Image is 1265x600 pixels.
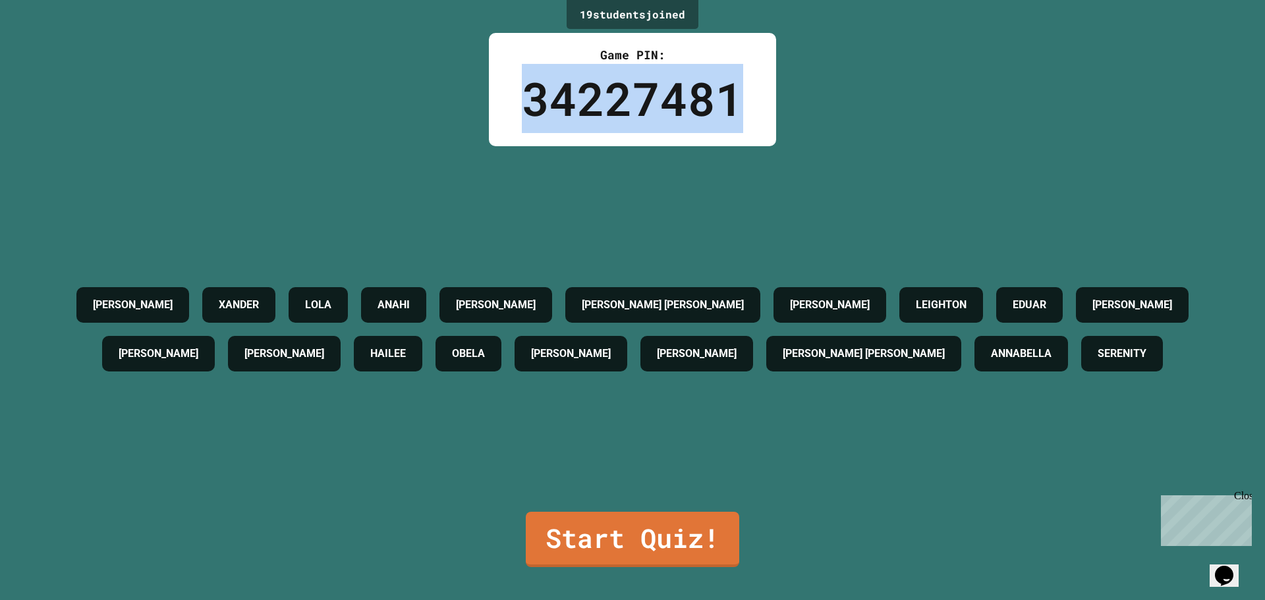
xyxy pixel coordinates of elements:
div: Game PIN: [522,46,743,64]
h4: [PERSON_NAME] [1092,297,1172,313]
h4: [PERSON_NAME] [531,346,611,362]
iframe: chat widget [1156,490,1252,546]
h4: ANAHI [378,297,410,313]
h4: [PERSON_NAME] [657,346,737,362]
h4: ANNABELLA [991,346,1052,362]
h4: XANDER [219,297,259,313]
h4: [PERSON_NAME] [93,297,173,313]
h4: OBELA [452,346,485,362]
h4: [PERSON_NAME] [PERSON_NAME] [783,346,945,362]
h4: HAILEE [370,346,406,362]
div: 34227481 [522,64,743,133]
iframe: chat widget [1210,547,1252,587]
h4: [PERSON_NAME] [PERSON_NAME] [582,297,744,313]
h4: [PERSON_NAME] [244,346,324,362]
h4: [PERSON_NAME] [119,346,198,362]
h4: LEIGHTON [916,297,967,313]
a: Start Quiz! [526,512,739,567]
div: Chat with us now!Close [5,5,91,84]
h4: EDUAR [1013,297,1046,313]
h4: LOLA [305,297,331,313]
h4: SERENITY [1098,346,1146,362]
h4: [PERSON_NAME] [790,297,870,313]
h4: [PERSON_NAME] [456,297,536,313]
